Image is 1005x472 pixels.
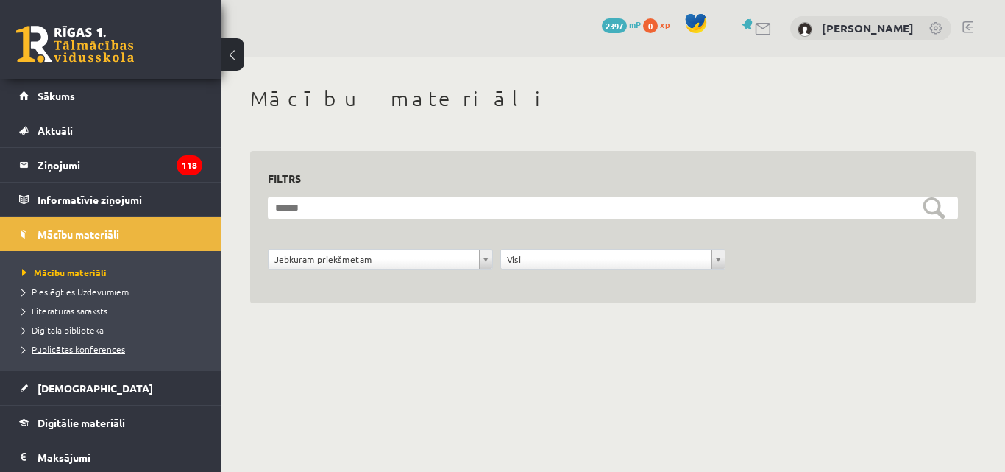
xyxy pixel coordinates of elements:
span: Mācību materiāli [22,267,107,278]
span: Publicētas konferences [22,343,125,355]
a: Literatūras saraksts [22,304,206,317]
span: 0 [643,18,658,33]
a: Mācību materiāli [19,217,202,251]
a: Digitālā bibliotēka [22,323,206,337]
h3: Filtrs [268,169,940,189]
span: Mācību materiāli [38,228,119,241]
span: Pieslēgties Uzdevumiem [22,286,129,297]
a: Rīgas 1. Tālmācības vidusskola [16,26,134,63]
a: Mācību materiāli [22,266,206,279]
a: Aktuāli [19,113,202,147]
span: Digitālie materiāli [38,416,125,429]
a: Publicētas konferences [22,342,206,356]
span: 2397 [602,18,627,33]
span: Digitālā bibliotēka [22,324,104,336]
span: Jebkuram priekšmetam [274,250,473,269]
a: Informatīvie ziņojumi [19,183,202,216]
a: Ziņojumi118 [19,148,202,182]
legend: Ziņojumi [38,148,202,182]
i: 118 [177,155,202,175]
span: Literatūras saraksts [22,305,107,317]
span: Sākums [38,89,75,102]
a: Pieslēgties Uzdevumiem [22,285,206,298]
a: Sākums [19,79,202,113]
a: [DEMOGRAPHIC_DATA] [19,371,202,405]
a: 2397 mP [602,18,641,30]
span: Aktuāli [38,124,73,137]
a: Jebkuram priekšmetam [269,250,492,269]
span: mP [629,18,641,30]
span: Visi [507,250,706,269]
span: [DEMOGRAPHIC_DATA] [38,381,153,395]
a: [PERSON_NAME] [822,21,914,35]
a: Visi [501,250,725,269]
a: 0 xp [643,18,677,30]
img: Anna Bukovska [798,22,812,37]
legend: Informatīvie ziņojumi [38,183,202,216]
span: xp [660,18,670,30]
h1: Mācību materiāli [250,86,976,111]
a: Digitālie materiāli [19,406,202,440]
